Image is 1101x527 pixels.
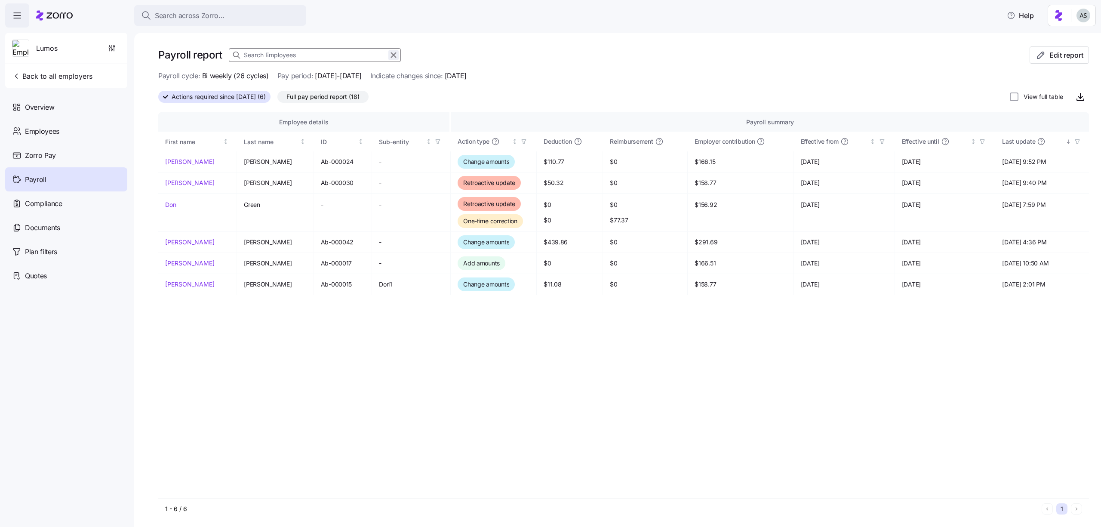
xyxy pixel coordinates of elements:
[902,238,988,247] span: [DATE]
[902,157,988,166] span: [DATE]
[544,259,596,268] span: $0
[25,271,47,281] span: Quotes
[314,132,372,151] th: IDNot sorted
[1002,137,1035,146] span: Last update
[237,132,314,151] th: Last nameNot sorted
[463,179,515,187] span: Retroactive update
[463,217,517,225] span: One-time correction
[870,139,876,145] div: Not sorted
[695,200,786,209] span: $156.92
[458,137,489,146] span: Action type
[25,198,62,209] span: Compliance
[379,238,443,247] span: -
[1042,503,1053,515] button: Previous page
[25,102,54,113] span: Overview
[544,157,596,166] span: $110.77
[134,5,306,26] button: Search across Zorro...
[801,238,888,247] span: [DATE]
[379,259,443,268] span: -
[1071,503,1082,515] button: Next page
[463,259,500,268] span: Add amounts
[321,238,365,247] span: Ab-000042
[158,132,237,151] th: First nameNot sorted
[801,157,888,166] span: [DATE]
[544,179,596,187] span: $50.32
[610,200,680,209] span: $0
[165,117,443,127] div: Employee details
[1030,46,1089,64] button: Edit report
[801,280,888,289] span: [DATE]
[25,126,59,137] span: Employees
[544,137,572,146] span: Deduction
[379,200,443,209] span: -
[244,137,298,147] div: Last name
[1002,179,1082,187] span: [DATE] 9:40 PM
[463,280,509,289] span: Change amounts
[5,95,127,119] a: Overview
[445,71,467,81] span: [DATE]
[610,137,653,146] span: Reimbursement
[610,280,680,289] span: $0
[610,216,680,225] span: $77.37
[544,238,596,247] span: $439.86
[25,150,56,161] span: Zorro Pay
[244,179,307,187] span: [PERSON_NAME]
[426,139,432,145] div: Not sorted
[358,139,364,145] div: Not sorted
[25,222,60,233] span: Documents
[165,179,230,187] a: [PERSON_NAME]
[25,247,57,257] span: Plan filters
[902,179,988,187] span: [DATE]
[5,119,127,143] a: Employees
[544,200,596,209] span: $0
[12,40,29,57] img: Employer logo
[1002,238,1082,247] span: [DATE] 4:36 PM
[5,191,127,216] a: Compliance
[695,137,755,146] span: Employer contribution
[451,132,537,151] th: Action typeNot sorted
[321,179,365,187] span: Ab-000030
[902,280,988,289] span: [DATE]
[165,200,230,209] a: Don
[5,264,127,288] a: Quotes
[695,280,786,289] span: $158.77
[321,157,365,166] span: Ab-000024
[244,259,307,268] span: [PERSON_NAME]
[165,259,230,268] a: [PERSON_NAME]
[1002,157,1082,166] span: [DATE] 9:52 PM
[1018,92,1063,101] label: View full table
[544,216,596,225] span: $0
[610,157,680,166] span: $0
[165,238,230,247] a: [PERSON_NAME]
[158,71,200,81] span: Payroll cycle:
[244,157,307,166] span: [PERSON_NAME]
[995,132,1089,151] th: Last updateSorted descending
[321,137,357,147] div: ID
[158,48,222,62] h1: Payroll report
[172,91,266,102] span: Actions required since [DATE] (6)
[372,132,451,151] th: Sub-entityNot sorted
[244,280,307,289] span: [PERSON_NAME]
[12,71,92,81] span: Back to all employers
[1056,503,1067,515] button: 1
[801,200,888,209] span: [DATE]
[277,71,313,81] span: Pay period:
[458,117,1082,127] div: Payroll summary
[463,200,515,208] span: Retroactive update
[1002,280,1082,289] span: [DATE] 2:01 PM
[370,71,443,81] span: Indicate changes since:
[321,259,365,268] span: Ab-000017
[902,259,988,268] span: [DATE]
[695,259,786,268] span: $166.51
[610,259,680,268] span: $0
[229,48,401,62] input: Search Employees
[794,132,895,151] th: Effective fromNot sorted
[165,157,230,166] a: [PERSON_NAME]
[695,179,786,187] span: $158.77
[463,238,509,247] span: Change amounts
[1049,50,1083,60] span: Edit report
[5,216,127,240] a: Documents
[1076,9,1090,22] img: c4d3a52e2a848ea5f7eb308790fba1e4
[165,505,1038,513] div: 1 - 6 / 6
[5,167,127,191] a: Payroll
